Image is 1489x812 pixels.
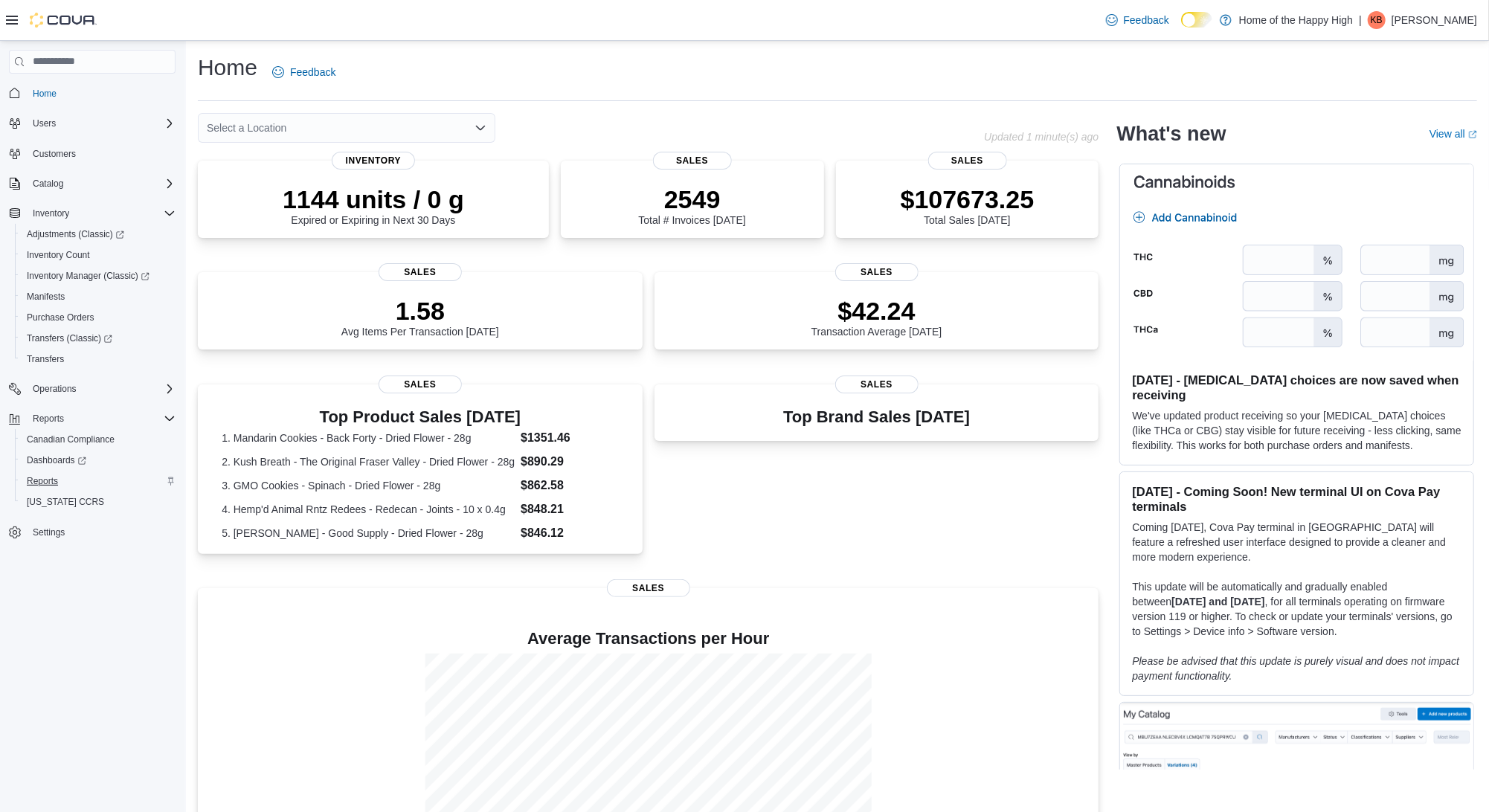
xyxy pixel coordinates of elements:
[33,383,77,395] span: Operations
[21,350,70,368] a: Transfers
[783,408,970,426] h3: Top Brand Sales [DATE]
[33,207,69,219] span: Inventory
[27,270,149,282] span: Inventory Manager (Classic)
[638,184,745,214] p: 2549
[1132,520,1461,564] p: Coming [DATE], Cova Pay terminal in [GEOGRAPHIC_DATA] will feature a refreshed user interface des...
[21,472,176,490] span: Reports
[21,267,176,285] span: Inventory Manager (Classic)
[901,184,1035,226] div: Total Sales [DATE]
[222,502,515,517] dt: 4. Hemp'd Animal Rntz Redees - Redecan - Joints - 10 x 0.4g
[15,286,181,307] button: Manifests
[27,204,75,222] button: Inventory
[21,309,176,326] span: Purchase Orders
[33,413,64,425] span: Reports
[653,152,732,170] span: Sales
[21,451,176,469] span: Dashboards
[1368,11,1386,29] div: Kyle Bent
[27,454,86,466] span: Dashboards
[27,228,124,240] span: Adjustments (Classic)
[33,526,65,538] span: Settings
[27,523,176,541] span: Settings
[379,263,462,281] span: Sales
[1371,11,1383,29] span: KB
[3,378,181,399] button: Operations
[332,152,415,170] span: Inventory
[21,267,155,285] a: Inventory Manager (Classic)
[15,450,181,471] a: Dashboards
[3,203,181,224] button: Inventory
[222,526,515,541] dt: 5. [PERSON_NAME] - Good Supply - Dried Flower - 28g
[835,263,919,281] span: Sales
[1132,655,1459,682] em: Please be advised that this update is purely visual and does not impact payment functionality.
[21,451,92,469] a: Dashboards
[21,288,71,306] a: Manifests
[521,477,618,494] dd: $862.58
[290,65,335,80] span: Feedback
[222,408,618,426] h3: Top Product Sales [DATE]
[3,521,181,543] button: Settings
[266,57,341,87] a: Feedback
[27,144,176,163] span: Customers
[1132,579,1461,639] p: This update will be automatically and gradually enabled between , for all terminals operating on ...
[27,115,176,132] span: Users
[21,288,176,306] span: Manifests
[1429,128,1477,140] a: View allExternal link
[984,131,1099,143] p: Updated 1 minute(s) ago
[3,113,181,134] button: Users
[27,410,70,428] button: Reports
[27,380,176,398] span: Operations
[521,524,618,542] dd: $846.12
[521,453,618,471] dd: $890.29
[27,291,65,303] span: Manifests
[21,431,176,448] span: Canadian Compliance
[1468,130,1477,139] svg: External link
[27,523,71,541] a: Settings
[379,376,462,393] span: Sales
[15,429,181,450] button: Canadian Compliance
[210,630,1087,648] h4: Average Transactions per Hour
[3,143,181,164] button: Customers
[1171,596,1264,608] strong: [DATE] and [DATE]
[21,246,176,264] span: Inventory Count
[33,148,76,160] span: Customers
[33,117,56,129] span: Users
[27,175,176,193] span: Catalog
[21,329,176,347] span: Transfers (Classic)
[283,184,464,214] p: 1144 units / 0 g
[811,296,942,326] p: $42.24
[475,122,486,134] button: Open list of options
[1116,122,1226,146] h2: What's new
[15,245,181,265] button: Inventory Count
[15,224,181,245] a: Adjustments (Classic)
[811,296,942,338] div: Transaction Average [DATE]
[27,332,112,344] span: Transfers (Classic)
[21,309,100,326] a: Purchase Orders
[27,84,176,103] span: Home
[27,312,94,323] span: Purchase Orders
[521,500,618,518] dd: $848.21
[9,77,176,582] nav: Complex example
[30,13,97,28] img: Cova
[15,265,181,286] a: Inventory Manager (Classic)
[1392,11,1477,29] p: [PERSON_NAME]
[27,434,115,445] span: Canadian Compliance
[3,408,181,429] button: Reports
[21,493,110,511] a: [US_STATE] CCRS
[27,353,64,365] span: Transfers
[341,296,499,338] div: Avg Items Per Transaction [DATE]
[1132,373,1461,402] h3: [DATE] - [MEDICAL_DATA] choices are now saved when receiving
[638,184,745,226] div: Total # Invoices [DATE]
[21,493,176,511] span: Washington CCRS
[1124,13,1169,28] span: Feedback
[21,225,130,243] a: Adjustments (Classic)
[283,184,464,226] div: Expired or Expiring in Next 30 Days
[27,204,176,222] span: Inventory
[27,249,90,261] span: Inventory Count
[27,115,62,132] button: Users
[927,152,1006,170] span: Sales
[1359,11,1362,29] p: |
[15,492,181,512] button: [US_STATE] CCRS
[33,88,57,100] span: Home
[21,431,120,448] a: Canadian Compliance
[27,145,82,163] a: Customers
